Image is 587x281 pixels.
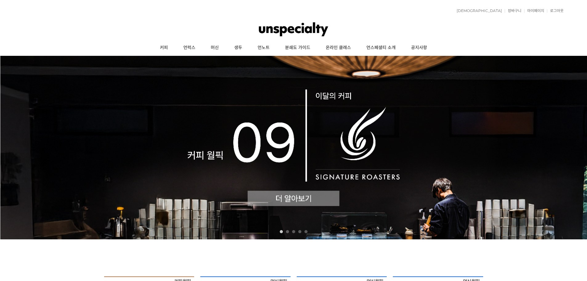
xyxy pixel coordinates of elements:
[259,20,328,39] img: 언스페셜티 몰
[292,230,295,233] a: 3
[359,40,403,56] a: 언스페셜티 소개
[505,9,521,13] a: 장바구니
[203,40,226,56] a: 머신
[547,9,564,13] a: 로그아웃
[403,40,435,56] a: 공지사항
[286,230,289,233] a: 2
[318,40,359,56] a: 온라인 클래스
[524,9,544,13] a: 마이페이지
[304,230,308,233] a: 5
[176,40,203,56] a: 언럭스
[454,9,502,13] a: [DEMOGRAPHIC_DATA]
[277,40,318,56] a: 분쇄도 가이드
[280,230,283,233] a: 1
[226,40,250,56] a: 생두
[250,40,277,56] a: 언노트
[152,40,176,56] a: 커피
[298,230,301,233] a: 4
